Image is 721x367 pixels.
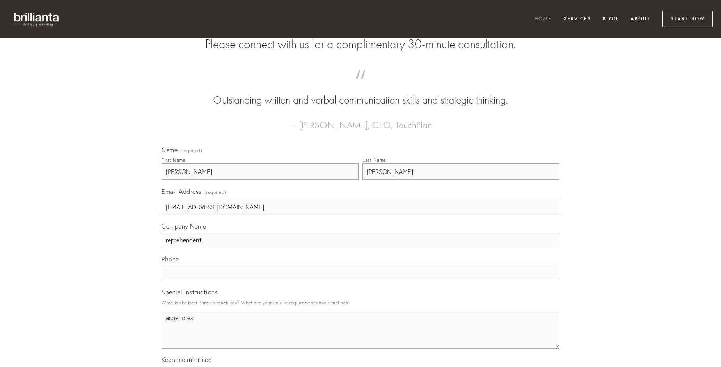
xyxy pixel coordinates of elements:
[162,157,185,163] div: First Name
[8,8,66,30] img: brillianta - research, strategy, marketing
[162,37,559,52] h2: Please connect with us for a complimentary 30-minute consultation.
[362,157,386,163] div: Last Name
[180,149,202,153] span: (required)
[162,288,218,296] span: Special Instructions
[204,187,226,197] span: (required)
[162,356,212,363] span: Keep me informed
[598,13,623,26] a: Blog
[162,297,559,308] p: What is the best time to reach you? What are your unique requirements and timelines?
[559,13,596,26] a: Services
[162,146,178,154] span: Name
[174,77,547,93] span: “
[174,108,547,133] figcaption: — [PERSON_NAME], CEO, TouchPlan
[662,11,713,27] a: Start Now
[174,77,547,108] blockquote: Outstanding written and verbal communication skills and strategic thinking.
[162,188,202,195] span: Email Address
[625,13,655,26] a: About
[529,13,557,26] a: Home
[162,310,559,349] textarea: asperiores
[162,222,206,230] span: Company Name
[162,255,179,263] span: Phone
